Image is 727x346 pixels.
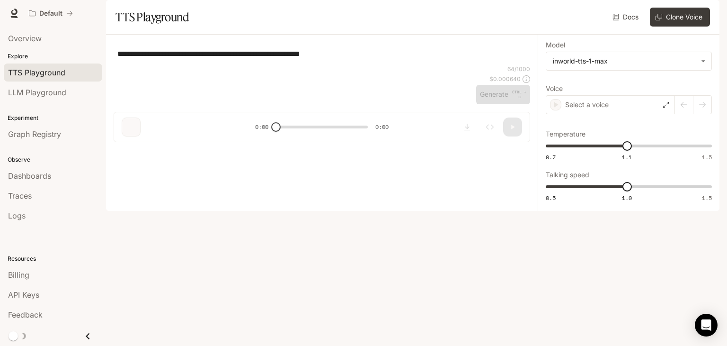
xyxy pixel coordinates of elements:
p: Talking speed [546,172,589,178]
span: 1.5 [702,194,712,202]
span: 0.7 [546,153,556,161]
div: Open Intercom Messenger [695,314,718,337]
button: Clone Voice [650,8,710,27]
p: Voice [546,85,563,92]
p: $ 0.000640 [489,75,521,83]
span: 0.5 [546,194,556,202]
div: inworld-tts-1-max [546,52,711,70]
h1: TTS Playground [115,8,189,27]
span: 1.0 [622,194,632,202]
span: 1.5 [702,153,712,161]
p: Model [546,42,565,48]
a: Docs [611,8,642,27]
p: Default [39,9,62,18]
p: Temperature [546,131,585,137]
p: 64 / 1000 [507,65,530,73]
p: Select a voice [565,100,609,109]
div: inworld-tts-1-max [553,56,696,66]
button: All workspaces [25,4,77,23]
span: 1.1 [622,153,632,161]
